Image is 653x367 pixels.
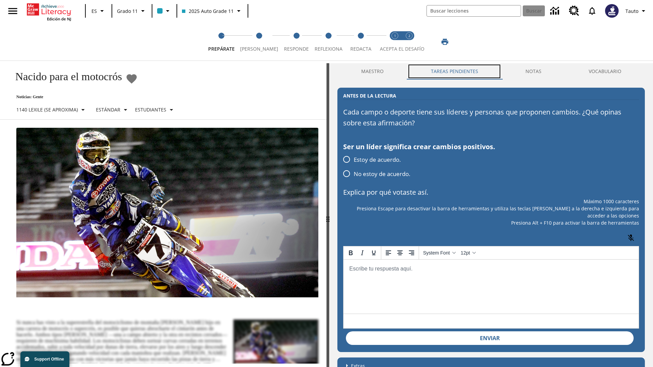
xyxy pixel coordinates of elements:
p: Máximo 1000 caracteres [343,198,639,205]
button: Fonts [420,247,458,259]
div: Portada [27,2,71,21]
button: Prepárate step 1 of 5 [203,23,240,60]
h1: Nacido para el motocrós [8,70,122,83]
a: Centro de información [546,2,565,20]
button: Underline [368,247,380,259]
a: Notificaciones [583,2,601,20]
span: Estoy de acuerdo. [354,155,401,164]
button: NOTAS [502,63,565,80]
span: ACEPTA EL DESAFÍO [380,46,424,52]
button: VOCABULARIO [565,63,645,80]
button: Enviar [346,331,634,345]
div: poll [343,152,416,181]
button: Acepta el desafío lee step 1 of 2 [385,23,405,60]
span: No estoy de acuerdo. [354,170,411,178]
button: Align center [394,247,406,259]
button: Responde step 3 of 5 [278,23,315,60]
button: Lee step 2 of 5 [235,23,284,60]
div: Instructional Panel Tabs [337,63,645,80]
span: [PERSON_NAME] [240,46,278,52]
p: 1140 Lexile (Se aproxima) [16,106,78,113]
text: 2 [408,34,410,38]
button: Abrir el menú lateral [3,1,23,21]
button: Reflexiona step 4 of 5 [309,23,348,60]
div: Pulsa la tecla de intro o la barra espaciadora y luego presiona las flechas de derecha e izquierd... [326,63,329,367]
text: 1 [394,34,396,38]
span: System Font [423,250,450,256]
button: Font sizes [458,247,478,259]
button: Acepta el desafío contesta step 2 of 2 [399,23,419,60]
span: Responde [284,46,309,52]
button: Escoja un nuevo avatar [601,2,623,20]
p: Explica por qué votaste así. [343,187,639,198]
p: Cada campo o deporte tiene sus líderes y personas que proponen cambios. ¿Qué opinas sobre esta af... [343,107,639,128]
button: Support Offline [20,351,69,367]
button: Seleccione Lexile, 1140 Lexile (Se aproxima) [14,104,90,116]
button: Lenguaje: ES, Selecciona un idioma [88,5,110,17]
p: Presiona Escape para desactivar la barra de herramientas y utiliza las teclas [PERSON_NAME] a la ... [343,205,639,219]
span: 2025 Auto Grade 11 [182,7,234,15]
span: Grado 11 [117,7,138,15]
iframe: Reach text area [344,260,639,314]
span: ES [91,7,97,15]
button: El color de la clase es azul claro. Cambiar el color de la clase. [154,5,174,17]
span: Prepárate [208,46,235,52]
img: El corredor de motocrós James Stewart vuela por los aires en su motocicleta de montaña [16,128,318,298]
span: Redacta [350,46,371,52]
button: TAREAS PENDIENTES [407,63,502,80]
p: Presiona Alt + F10 para activar la barra de herramientas [343,219,639,226]
button: Clase: 2025 Auto Grade 11, Selecciona una clase [179,5,246,17]
span: Reflexiona [315,46,342,52]
button: Imprimir [434,36,456,48]
button: Bold [345,247,356,259]
input: Buscar campo [427,5,521,16]
p: Estándar [96,106,120,113]
h2: Antes de la lectura [343,92,396,100]
button: Haga clic para activar la función de reconocimiento de voz [623,230,639,246]
p: Noticias: Gente [8,94,178,100]
span: Support Offline [34,357,64,362]
button: Perfil/Configuración [623,5,650,17]
div: Ser un líder significa crear cambios positivos. [343,141,639,152]
button: Seleccionar estudiante [132,104,178,116]
button: Italic [356,247,368,259]
button: Añadir a mis Favoritas - Nacido para el motocrós [125,73,138,85]
button: Redacta step 5 of 5 [342,23,379,60]
img: Avatar [605,4,619,18]
button: Tipo de apoyo, Estándar [93,104,132,116]
a: Centro de recursos, Se abrirá en una pestaña nueva. [565,2,583,20]
button: Maestro [337,63,407,80]
div: activity [329,63,653,367]
button: Align left [383,247,394,259]
span: 12pt [461,250,470,256]
span: Tauto [625,7,638,15]
span: Edición de NJ [47,16,71,21]
p: Estudiantes [135,106,166,113]
button: Grado: Grado 11, Elige un grado [114,5,150,17]
button: Align right [406,247,417,259]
